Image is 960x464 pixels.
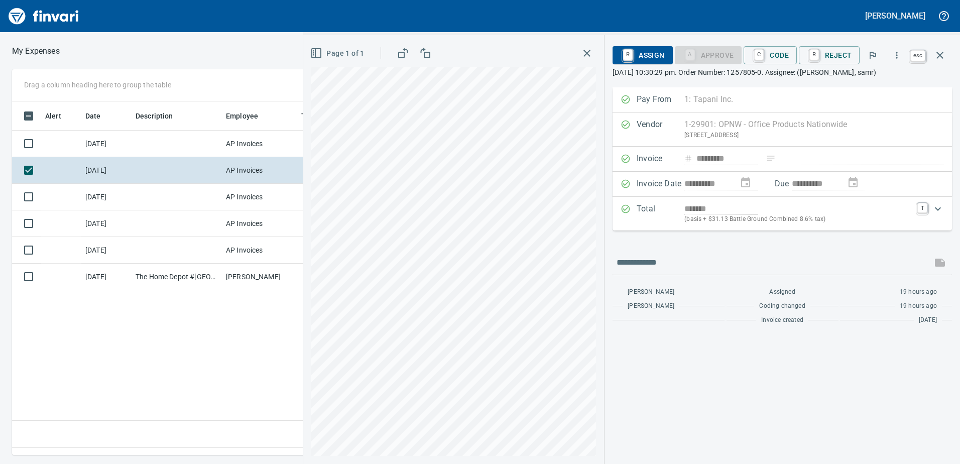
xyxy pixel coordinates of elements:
[222,237,297,264] td: AP Invoices
[684,214,911,224] p: (basis + $31.13 Battle Ground Combined 8.6% tax)
[613,46,672,64] button: RAssign
[45,110,74,122] span: Alert
[81,264,132,290] td: [DATE]
[308,44,368,63] button: Page 1 of 1
[759,301,805,311] span: Coding changed
[900,301,937,311] span: 19 hours ago
[628,287,674,297] span: [PERSON_NAME]
[81,157,132,184] td: [DATE]
[12,45,60,57] nav: breadcrumb
[81,210,132,237] td: [DATE]
[928,251,952,275] span: This records your message into the invoice and notifies anyone mentioned
[862,44,884,66] button: Flag
[613,67,952,77] p: [DATE] 10:30:29 pm. Order Number: 1257805-0. Assignee: ([PERSON_NAME], samr)
[81,131,132,157] td: [DATE]
[222,157,297,184] td: AP Invoices
[132,264,222,290] td: The Home Depot #[GEOGRAPHIC_DATA]
[222,131,297,157] td: AP Invoices
[12,45,60,57] p: My Expenses
[769,287,795,297] span: Assigned
[886,44,908,66] button: More
[754,49,764,60] a: C
[226,110,271,122] span: Employee
[917,203,927,213] a: T
[301,110,333,122] span: Team
[81,184,132,210] td: [DATE]
[81,237,132,264] td: [DATE]
[85,110,114,122] span: Date
[226,110,258,122] span: Employee
[807,47,852,64] span: Reject
[621,47,664,64] span: Assign
[744,46,797,64] button: CCode
[222,210,297,237] td: AP Invoices
[752,47,789,64] span: Code
[675,50,742,59] div: Coding Required
[45,110,61,122] span: Alert
[863,8,928,24] button: [PERSON_NAME]
[222,264,297,290] td: [PERSON_NAME]
[312,47,364,60] span: Page 1 of 1
[637,203,684,224] p: Total
[222,184,297,210] td: AP Invoices
[623,49,633,60] a: R
[761,315,803,325] span: Invoice created
[910,50,925,61] a: esc
[24,80,171,90] p: Drag a column heading here to group the table
[6,4,81,28] img: Finvari
[85,110,101,122] span: Date
[613,197,952,230] div: Expand
[136,110,173,122] span: Description
[919,315,937,325] span: [DATE]
[799,46,860,64] button: RReject
[900,287,937,297] span: 19 hours ago
[301,110,320,122] span: Team
[628,301,674,311] span: [PERSON_NAME]
[865,11,925,21] h5: [PERSON_NAME]
[136,110,186,122] span: Description
[809,49,819,60] a: R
